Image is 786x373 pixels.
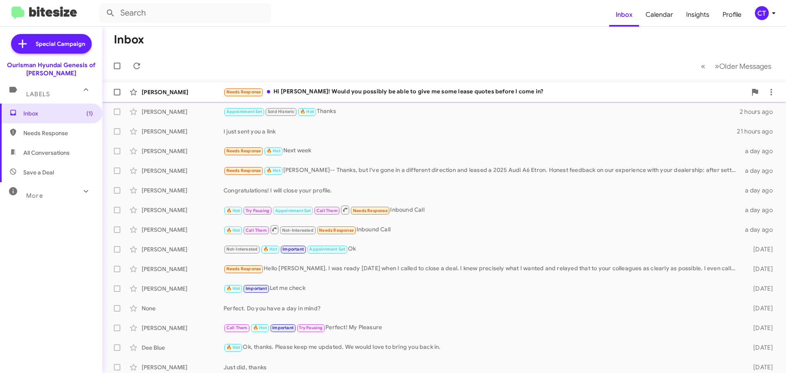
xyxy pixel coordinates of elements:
span: Needs Response [226,89,261,95]
span: Needs Response [226,168,261,173]
span: Needs Response [226,266,261,271]
div: Hello [PERSON_NAME]. I was ready [DATE] when I called to close a deal. I knew precisely what I wa... [224,264,740,274]
button: CT [748,6,777,20]
div: [PERSON_NAME] [142,108,224,116]
span: Appointment Set [275,208,311,213]
span: Special Campaign [36,40,85,48]
span: Not-Interested [226,246,258,252]
button: Previous [696,58,710,75]
span: Important [282,246,304,252]
div: Ok [224,244,740,254]
div: [DATE] [740,324,779,332]
span: Important [246,286,267,291]
a: Inbox [609,3,639,27]
span: Older Messages [719,62,771,71]
div: [PERSON_NAME] [142,285,224,293]
a: Calendar [639,3,680,27]
div: Inbound Call [224,205,740,215]
span: Not-Interested [282,228,314,233]
div: [DATE] [740,344,779,352]
div: Ok, thanks. Please keep me updated. We would love to bring you back in. [224,343,740,352]
div: [PERSON_NAME] [142,226,224,234]
span: 🔥 Hot [226,345,240,350]
span: Needs Response [226,148,261,154]
span: (1) [86,109,93,118]
span: Call Them [246,228,267,233]
div: a day ago [740,167,779,175]
div: Hi [PERSON_NAME]! Would you possibly be able to give me some lease quotes before I come in? [224,87,747,97]
div: a day ago [740,206,779,214]
span: Needs Response [23,129,93,137]
span: 🔥 Hot [267,148,280,154]
div: Thanks [224,107,740,116]
div: [PERSON_NAME]-- Thanks, but I've gone in a different direction and leased a 2025 Audi A6 Etron. H... [224,166,740,175]
span: » [715,61,719,71]
div: 2 hours ago [740,108,779,116]
span: « [701,61,705,71]
div: [DATE] [740,304,779,312]
span: All Conversations [23,149,70,157]
div: [DATE] [740,245,779,253]
a: Profile [716,3,748,27]
span: Sold Historic [268,109,295,114]
div: a day ago [740,147,779,155]
span: Appointment Set [309,246,345,252]
div: [PERSON_NAME] [142,363,224,371]
span: 🔥 Hot [253,325,267,330]
div: [PERSON_NAME] [142,167,224,175]
h1: Inbox [114,33,144,46]
div: Perfect! My Pleasure [224,323,740,332]
div: Next week [224,146,740,156]
span: Try Pausing [246,208,269,213]
div: Perfect. Do you have a day in mind? [224,304,740,312]
div: [PERSON_NAME] [142,127,224,136]
nav: Page navigation example [696,58,776,75]
button: Next [710,58,776,75]
div: a day ago [740,226,779,234]
div: None [142,304,224,312]
span: 🔥 Hot [263,246,277,252]
div: [DATE] [740,285,779,293]
span: Call Them [316,208,338,213]
span: Needs Response [353,208,388,213]
div: 21 hours ago [737,127,779,136]
input: Search [99,3,271,23]
div: [DATE] [740,265,779,273]
span: Labels [26,90,50,98]
div: Let me check [224,284,740,293]
span: 🔥 Hot [226,228,240,233]
span: Try Pausing [299,325,323,330]
div: Dee Blue [142,344,224,352]
span: Appointment Set [226,109,262,114]
span: Call Them [226,325,248,330]
span: Important [272,325,294,330]
div: Inbound Call [224,224,740,235]
div: a day ago [740,186,779,194]
div: Just did, thanks [224,363,740,371]
div: [PERSON_NAME] [142,147,224,155]
div: [PERSON_NAME] [142,206,224,214]
div: [PERSON_NAME] [142,324,224,332]
a: Special Campaign [11,34,92,54]
span: Save a Deal [23,168,54,176]
span: 🔥 Hot [226,286,240,291]
div: Congratulations! I will close your profile. [224,186,740,194]
span: More [26,192,43,199]
span: Needs Response [319,228,354,233]
div: [PERSON_NAME] [142,265,224,273]
span: 🔥 Hot [300,109,314,114]
a: Insights [680,3,716,27]
span: 🔥 Hot [267,168,280,173]
div: [PERSON_NAME] [142,88,224,96]
span: Inbox [23,109,93,118]
div: [DATE] [740,363,779,371]
div: [PERSON_NAME] [142,186,224,194]
div: CT [755,6,769,20]
div: [PERSON_NAME] [142,245,224,253]
div: I just sent you a link [224,127,737,136]
span: 🔥 Hot [226,208,240,213]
